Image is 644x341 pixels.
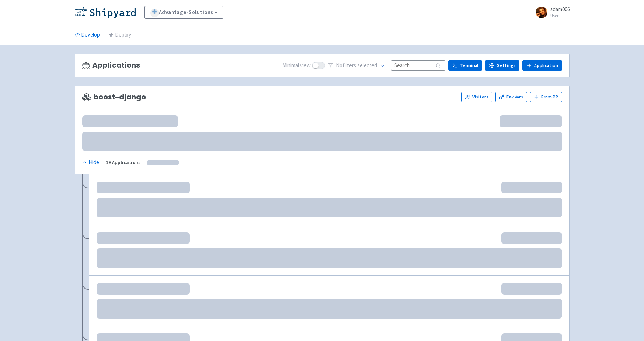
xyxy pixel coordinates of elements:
[550,6,570,13] span: adam006
[461,92,492,102] a: Visitors
[106,158,141,167] div: 19 Applications
[391,60,445,70] input: Search...
[75,7,136,18] img: Shipyard logo
[448,60,482,71] a: Terminal
[282,61,311,70] span: Minimal view
[144,6,224,19] a: Advantage-Solutions
[82,158,100,167] button: Hide
[485,60,519,71] a: Settings
[82,61,140,69] h3: Applications
[550,13,570,18] small: User
[530,92,562,102] button: From PR
[336,61,377,70] span: No filter s
[82,93,146,101] span: boost-django
[109,25,131,45] a: Deploy
[495,92,527,102] a: Env Vars
[75,25,100,45] a: Develop
[522,60,562,71] a: Application
[531,7,570,18] a: adam006 User
[357,62,377,69] span: selected
[82,158,99,167] div: Hide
